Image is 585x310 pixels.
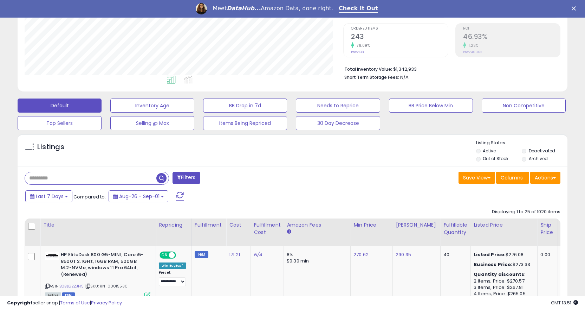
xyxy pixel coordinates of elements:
[474,271,524,278] b: Quantity discounts
[474,278,532,284] div: 2 Items, Price: $270.57
[474,284,532,291] div: 3 Items, Price: $267.81
[492,209,560,215] div: Displaying 1 to 25 of 1020 items
[195,221,223,229] div: Fulfillment
[287,229,291,235] small: Amazon Fees.
[474,252,532,258] div: $276.08
[196,3,207,14] img: Profile image for Georgie
[474,261,532,268] div: $273.33
[110,116,194,130] button: Selling @ Max
[344,74,399,80] b: Short Term Storage Fees:
[159,270,186,286] div: Preset:
[400,74,409,81] span: N/A
[540,221,554,236] div: Ship Price
[7,300,122,306] div: seller snap | |
[254,251,262,258] a: N/A
[43,221,153,229] div: Title
[229,221,248,229] div: Cost
[466,43,479,48] small: 1.23%
[110,99,194,113] button: Inventory Age
[60,299,90,306] a: Terms of Use
[61,252,146,279] b: HP EliteDesk 800 G5-MINI, Core i5-8500T 2.1GHz, 16GB RAM, 500GB M.2-NVMe, windows 11 Pro 64bit, (...
[85,283,128,289] span: | SKU: RN-00015530
[18,116,102,130] button: Top Sellers
[474,261,512,268] b: Business Price:
[551,299,578,306] span: 2025-09-9 13:51 GMT
[443,252,465,258] div: 40
[18,99,102,113] button: Default
[25,190,72,202] button: Last 7 Days
[36,193,64,200] span: Last 7 Days
[483,156,508,162] label: Out of Stock
[91,299,122,306] a: Privacy Policy
[229,251,240,258] a: 171.21
[463,33,560,42] h2: 46.93%
[459,172,495,184] button: Save View
[159,221,189,229] div: Repricing
[354,43,370,48] small: 76.09%
[529,156,548,162] label: Archived
[195,251,208,258] small: FBM
[353,251,369,258] a: 270.62
[463,27,560,31] span: ROI
[501,174,523,181] span: Columns
[443,221,468,236] div: Fulfillable Quantity
[396,251,411,258] a: 290.35
[344,66,392,72] b: Total Inventory Value:
[353,221,390,229] div: Min Price
[160,252,169,258] span: ON
[496,172,529,184] button: Columns
[463,50,482,54] small: Prev: 46.36%
[483,148,496,154] label: Active
[529,148,555,154] label: Deactivated
[59,283,84,289] a: B0BLG2ZJH5
[45,252,59,260] img: 31dePM2wQgL._SL40_.jpg
[474,271,532,278] div: :
[287,252,345,258] div: 8%
[119,193,160,200] span: Aug-26 - Sep-01
[37,142,64,152] h5: Listings
[530,172,560,184] button: Actions
[296,99,380,113] button: Needs to Reprice
[254,221,281,236] div: Fulfillment Cost
[396,221,437,229] div: [PERSON_NAME]
[474,251,506,258] b: Listed Price:
[351,27,448,31] span: Ordered Items
[540,252,552,258] div: 0.00
[287,258,345,264] div: $0.30 min
[7,299,33,306] strong: Copyright
[482,99,566,113] button: Non Competitive
[344,64,555,73] li: $1,342,933
[203,116,287,130] button: Items Being Repriced
[213,5,333,12] div: Meet Amazon Data, done right.
[175,252,186,258] span: OFF
[227,5,261,12] i: DataHub...
[109,190,168,202] button: Aug-26 - Sep-01
[159,262,186,269] div: Win BuyBox *
[296,116,380,130] button: 30 Day Decrease
[389,99,473,113] button: BB Price Below Min
[287,221,347,229] div: Amazon Fees
[476,140,567,146] p: Listing States:
[572,6,579,11] div: Close
[173,172,200,184] button: Filters
[203,99,287,113] button: BB Drop in 7d
[339,5,378,13] a: Check It Out
[351,50,364,54] small: Prev: 138
[73,194,106,200] span: Compared to:
[351,33,448,42] h2: 243
[474,221,534,229] div: Listed Price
